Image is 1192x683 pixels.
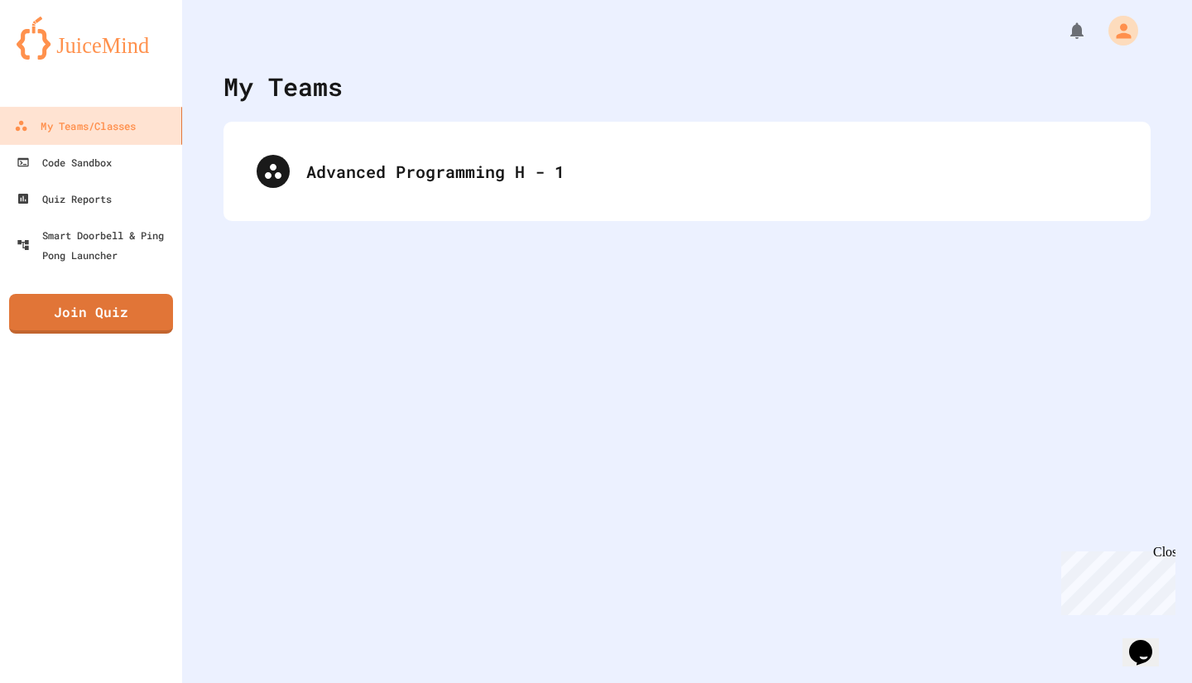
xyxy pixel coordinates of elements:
div: Smart Doorbell & Ping Pong Launcher [17,225,175,265]
div: My Account [1091,12,1142,50]
div: Advanced Programming H - 1 [306,159,1117,184]
img: logo-orange.svg [17,17,166,60]
div: Chat with us now!Close [7,7,114,105]
div: Quiz Reports [17,189,112,209]
div: Code Sandbox [17,152,112,172]
div: My Teams [223,68,343,105]
iframe: chat widget [1122,617,1175,666]
div: My Teams/Classes [14,116,136,137]
iframe: chat widget [1055,545,1175,615]
div: My Notifications [1036,17,1091,45]
div: Advanced Programming H - 1 [240,138,1134,204]
a: Join Quiz [9,294,173,334]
